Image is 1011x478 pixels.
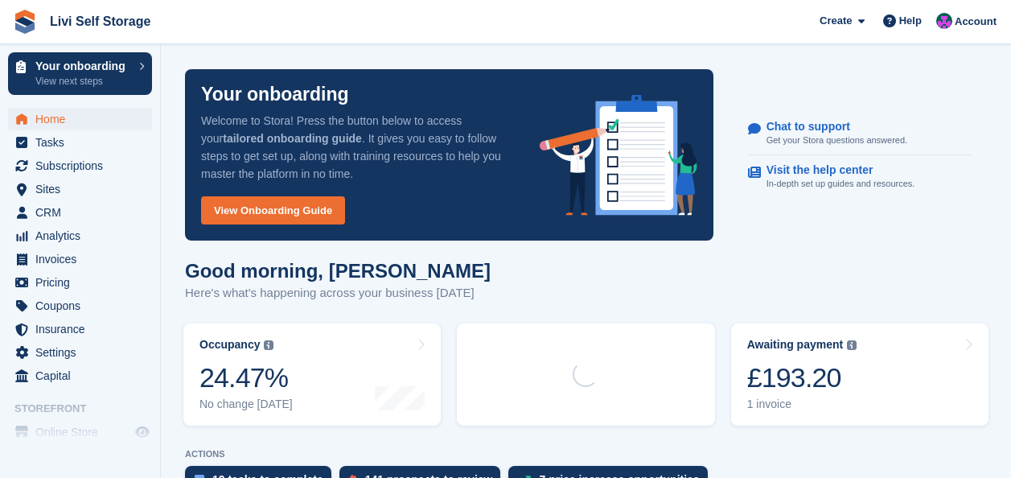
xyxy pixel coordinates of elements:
p: ACTIONS [185,449,987,459]
a: Visit the help center In-depth set up guides and resources. [748,155,972,199]
span: Subscriptions [35,155,132,177]
span: Sites [35,178,132,200]
a: Awaiting payment £193.20 1 invoice [731,323,988,426]
div: Awaiting payment [747,338,844,352]
a: menu [8,108,152,130]
span: Invoices [35,248,132,270]
p: Your onboarding [201,85,349,104]
span: Insurance [35,318,132,340]
a: menu [8,131,152,154]
p: Welcome to Stora! Press the button below to access your . It gives you easy to follow steps to ge... [201,112,514,183]
span: CRM [35,201,132,224]
a: menu [8,155,152,177]
span: Tasks [35,131,132,154]
p: Your onboarding [35,60,131,72]
div: Occupancy [199,338,260,352]
a: menu [8,225,152,247]
img: onboarding-info-6c161a55d2c0e0a8cae90662b2fe09162a5109e8cc188191df67fb4f79e88e88.svg [540,95,697,216]
a: Preview store [133,422,152,442]
span: Home [35,108,132,130]
div: £193.20 [747,361,857,394]
img: icon-info-grey-7440780725fd019a000dd9b08b2336e03edf1995a4989e88bcd33f0948082b44.svg [847,340,857,350]
a: menu [8,421,152,443]
p: Here's what's happening across your business [DATE] [185,284,491,303]
strong: tailored onboarding guide [223,132,362,145]
div: 24.47% [199,361,293,394]
p: View next steps [35,74,131,89]
a: Chat to support Get your Stora questions answered. [748,112,972,156]
p: In-depth set up guides and resources. [766,177,915,191]
h1: Good morning, [PERSON_NAME] [185,260,491,282]
span: Analytics [35,225,132,247]
span: Online Store [35,421,132,443]
a: menu [8,341,152,364]
a: menu [8,295,152,317]
a: menu [8,318,152,340]
div: No change [DATE] [199,398,293,411]
p: Chat to support [766,120,894,134]
a: menu [8,271,152,294]
span: Storefront [14,401,160,417]
span: Capital [35,365,132,387]
a: Your onboarding View next steps [8,52,152,95]
a: Livi Self Storage [43,8,157,35]
span: Coupons [35,295,132,317]
span: Settings [35,341,132,364]
span: Create [820,13,852,29]
span: Account [955,14,997,30]
p: Get your Stora questions answered. [766,134,907,147]
img: Graham Cameron [936,13,952,29]
p: Visit the help center [766,163,902,177]
img: icon-info-grey-7440780725fd019a000dd9b08b2336e03edf1995a4989e88bcd33f0948082b44.svg [264,340,273,350]
span: Help [899,13,922,29]
a: menu [8,248,152,270]
a: menu [8,365,152,387]
a: Occupancy 24.47% No change [DATE] [183,323,441,426]
a: View Onboarding Guide [201,196,345,225]
div: 1 invoice [747,398,857,411]
span: Pricing [35,271,132,294]
img: stora-icon-8386f47178a22dfd0bd8f6a31ec36ba5ce8667c1dd55bd0f319d3a0aa187defe.svg [13,10,37,34]
a: menu [8,201,152,224]
a: menu [8,178,152,200]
